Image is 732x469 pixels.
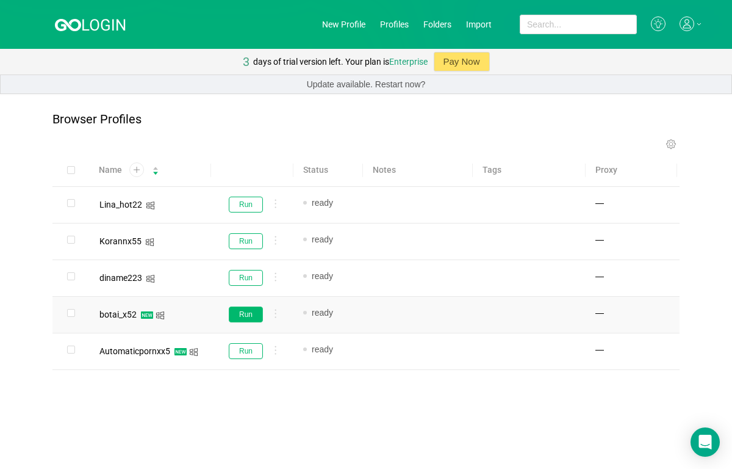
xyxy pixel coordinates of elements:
[312,234,333,244] span: ready
[466,20,492,29] a: Import
[146,274,155,283] i: icon: windows
[145,238,154,247] i: icon: windows
[52,112,142,126] p: Browser Profiles
[595,343,604,356] span: —
[595,307,604,319] span: —
[99,164,122,176] span: Name
[243,49,249,75] div: 3
[380,20,409,29] a: Profiles
[423,20,451,29] a: Folders
[691,427,720,457] div: Open Intercom Messenger
[312,271,333,281] span: ready
[229,343,263,359] button: Run
[595,197,604,209] span: —
[229,197,263,213] button: Run
[312,344,333,354] span: ready
[253,49,428,75] div: days of trial version left. Your plan is
[99,200,142,209] div: Lina_hot22
[373,164,396,176] span: Notes
[434,52,490,71] button: Pay Now
[99,237,142,245] div: Korannx55
[99,310,137,319] div: botai_x52
[595,233,604,246] span: —
[389,57,428,67] a: Enterprise
[189,347,198,357] i: icon: windows
[322,20,365,29] a: New Profile
[483,164,501,176] span: Tags
[99,274,142,282] div: diname223
[229,270,263,286] button: Run
[312,198,333,208] span: ready
[229,307,263,322] button: Run
[99,346,170,356] span: Automaticpornxx5
[520,15,637,34] input: Search...
[156,311,165,320] i: icon: windows
[229,233,263,249] button: Run
[152,170,159,173] i: icon: caret-down
[303,164,328,176] span: Status
[152,165,159,173] div: Sort
[595,270,604,283] span: —
[595,164,617,176] span: Proxy
[312,308,333,318] span: ready
[152,165,159,169] i: icon: caret-up
[146,201,155,210] i: icon: windows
